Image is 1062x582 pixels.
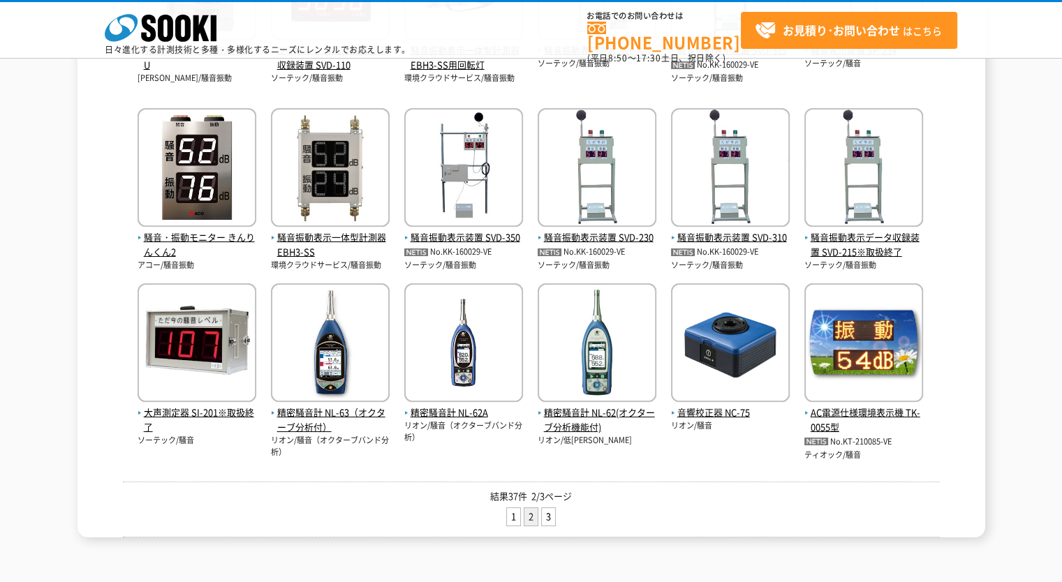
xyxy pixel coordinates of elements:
span: 騒音振動表示装置 SVD-230 [538,230,656,245]
p: No.KK-160029-VE [671,245,790,260]
img: SVD-350 [404,108,523,230]
a: 騒音振動表示装置 SVD-350 [404,216,523,246]
p: 結果37件 2/3ページ [123,489,940,504]
a: 騒音振動表示装置 SVD-230 [538,216,656,246]
a: 精密騒音計 NL-62(オクターブ分析機能付) [538,391,656,435]
a: [PHONE_NUMBER] [587,22,741,50]
span: お電話でのお問い合わせは [587,12,741,20]
a: 1 [507,508,520,525]
p: ティオック/騒音 [804,449,923,461]
span: 騒音振動表示データ収録装置 SVD-215※取扱終了 [804,230,923,260]
span: 騒音・振動モニター きんりんくん2 [138,230,256,260]
p: ソーテック/騒音 [138,435,256,447]
span: 8:50 [608,52,628,64]
span: 大声測定器 SI-201※取扱終了 [138,405,256,435]
img: SVD-230 [538,108,656,230]
img: EBH3-SS [271,108,390,230]
img: NL-62(オクターブ分析機能付) [538,283,656,405]
img: SI-201※取扱終了 [138,283,256,405]
p: ソーテック/騒音振動 [271,73,390,84]
p: 環境クラウドサービス/騒音振動 [404,73,523,84]
img: NL-62A [404,283,523,405]
a: AC電源仕様環境表示機 TK-0055型 [804,391,923,435]
p: No.KK-160029-VE [404,245,523,260]
li: 2 [524,507,538,526]
span: 精密騒音計 NL-63（オクターブ分析付） [271,405,390,435]
img: NL-63（オクターブ分析付） [271,283,390,405]
span: 精密騒音計 NL-62A [404,405,523,420]
a: 騒音振動表示データ収録装置 SVD-215※取扱終了 [804,216,923,260]
p: ソーテック/騒音振動 [404,260,523,271]
a: お見積り･お問い合わせはこちら [741,12,957,49]
p: ソーテック/騒音振動 [538,260,656,271]
strong: お見積り･お問い合わせ [783,22,900,38]
span: 騒音振動表示装置 SVD-310 [671,230,790,245]
img: TK-0055型 [804,283,923,405]
p: アコー/騒音振動 [138,260,256,271]
p: ソーテック/騒音振動 [804,260,923,271]
p: 環境クラウドサービス/騒音振動 [271,260,390,271]
p: No.KK-160029-VE [538,245,656,260]
span: 音響校正器 NC-75 [671,405,790,420]
span: (平日 ～ 土日、祝日除く) [587,52,725,64]
span: 17:30 [636,52,661,64]
p: No.KT-210085-VE [804,435,923,449]
img: SVD-215※取扱終了 [804,108,923,230]
p: リオン/騒音 [671,420,790,432]
p: 日々進化する計測技術と多種・多様化するニーズにレンタルでお応えします。 [105,45,411,54]
a: 音響校正器 NC-75 [671,391,790,421]
a: 精密騒音計 NL-62A [404,391,523,421]
img: NC-75 [671,283,790,405]
p: ソーテック/騒音振動 [671,73,790,84]
a: 騒音・振動モニター きんりんくん2 [138,216,256,260]
span: AC電源仕様環境表示機 TK-0055型 [804,405,923,435]
p: [PERSON_NAME]/騒音振動 [138,73,256,84]
span: はこちら [755,20,942,41]
img: きんりんくん2 [138,108,256,230]
p: ソーテック/騒音振動 [671,260,790,271]
a: 騒音振動表示一体型計測器 EBH3-SS [271,216,390,260]
a: 精密騒音計 NL-63（オクターブ分析付） [271,391,390,435]
p: リオン/低[PERSON_NAME] [538,435,656,447]
a: 3 [542,508,555,525]
span: 騒音振動表示装置 SVD-350 [404,230,523,245]
p: リオン/騒音（オクターブバンド分析） [271,435,390,458]
p: リオン/騒音（オクターブバンド分析） [404,420,523,443]
img: SVD-310 [671,108,790,230]
span: 騒音振動表示一体型計測器 EBH3-SS [271,230,390,260]
p: No.KK-160029-VE [671,58,790,73]
a: 騒音振動表示装置 SVD-310 [671,216,790,246]
a: 大声測定器 SI-201※取扱終了 [138,391,256,435]
span: 精密騒音計 NL-62(オクターブ分析機能付) [538,405,656,435]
